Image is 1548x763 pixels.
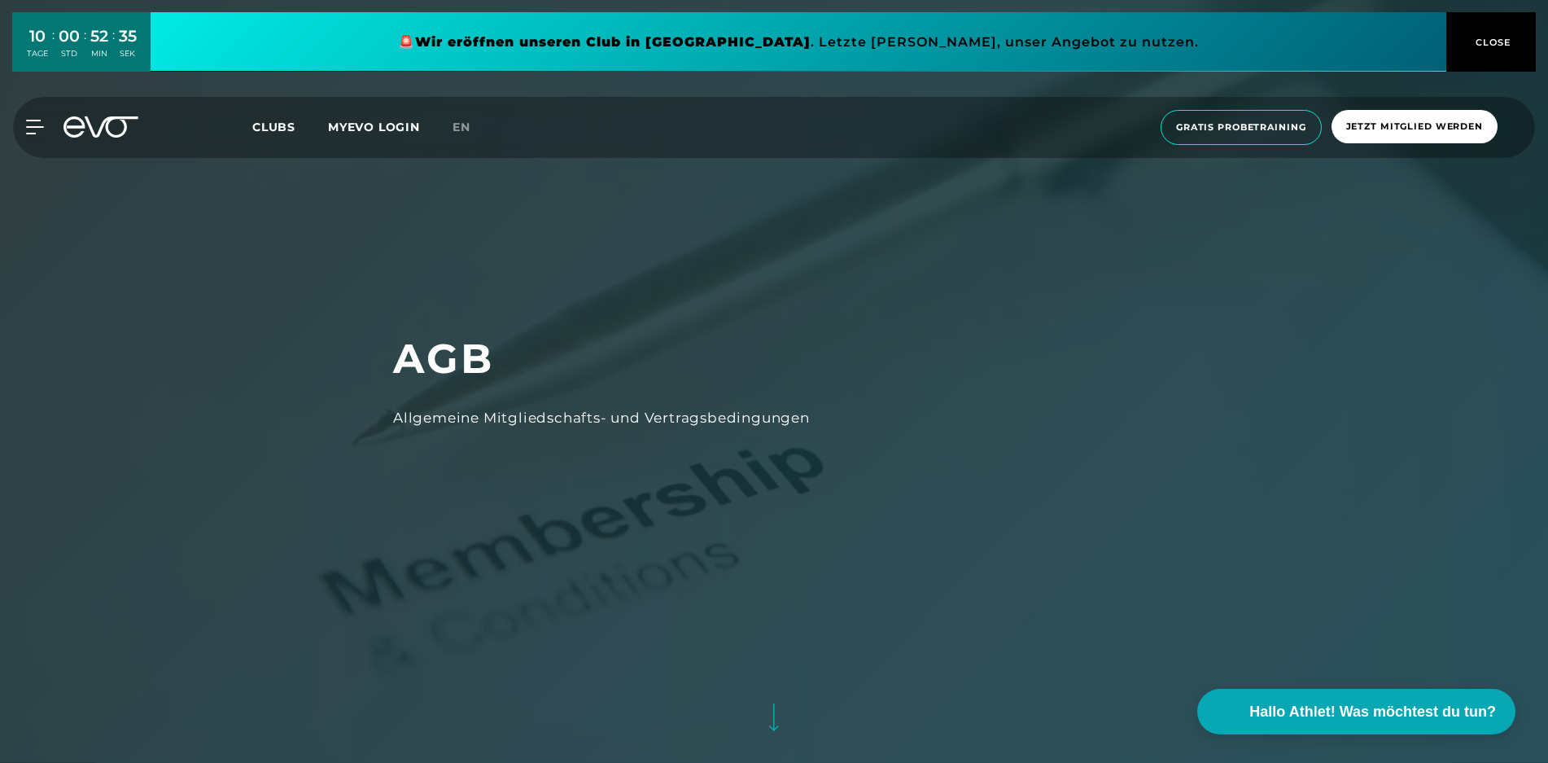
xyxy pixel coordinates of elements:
[393,332,1155,385] h1: AGB
[27,24,48,48] div: 10
[1249,701,1496,723] span: Hallo Athlet! Was möchtest du tun?
[1471,35,1511,50] span: CLOSE
[1346,120,1483,134] span: Jetzt Mitglied werden
[1327,110,1502,145] a: Jetzt Mitglied werden
[393,405,1155,431] div: Allgemeine Mitgliedschafts- und Vertragsbedingungen
[90,24,108,48] div: 52
[84,26,86,69] div: :
[112,26,115,69] div: :
[119,24,137,48] div: 35
[59,48,80,59] div: STD
[453,120,470,134] span: en
[59,24,80,48] div: 00
[1197,689,1515,734] button: Hallo Athlet! Was möchtest du tun?
[453,118,490,137] a: en
[1156,110,1327,145] a: Gratis Probetraining
[52,26,55,69] div: :
[1176,121,1306,134] span: Gratis Probetraining
[328,120,420,134] a: MYEVO LOGIN
[252,120,295,134] span: Clubs
[252,119,328,134] a: Clubs
[1446,12,1536,72] button: CLOSE
[27,48,48,59] div: TAGE
[90,48,108,59] div: MIN
[119,48,137,59] div: SEK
